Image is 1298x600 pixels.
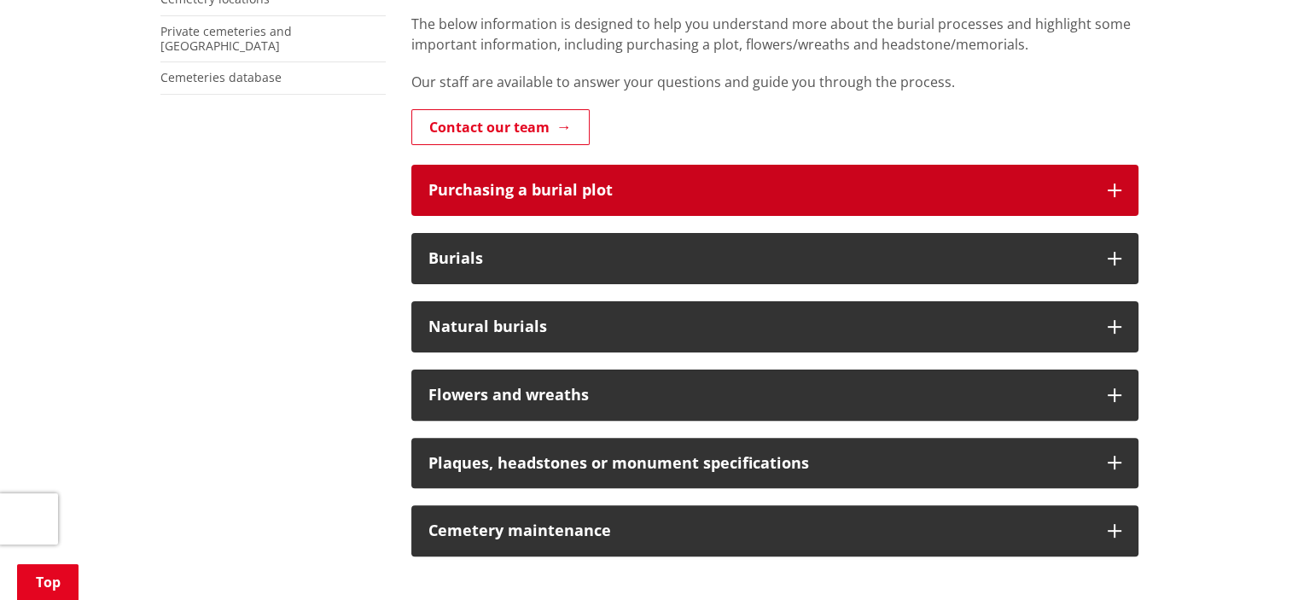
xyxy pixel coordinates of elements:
button: Natural burials [411,301,1138,352]
div: Plaques, headstones or monument specifications [428,455,1091,472]
a: Cemeteries database [160,69,282,85]
a: Private cemeteries and [GEOGRAPHIC_DATA] [160,23,292,54]
div: Flowers and wreaths [428,387,1091,404]
div: Cemetery maintenance [428,522,1091,539]
button: Burials [411,233,1138,284]
p: Our staff are available to answer your questions and guide you through the process. [411,72,1138,92]
div: Natural burials [428,318,1091,335]
button: Flowers and wreaths [411,370,1138,421]
button: Cemetery maintenance [411,505,1138,556]
p: The below information is designed to help you understand more about the burial processes and high... [411,14,1138,55]
a: Top [17,564,79,600]
button: Plaques, headstones or monument specifications [411,438,1138,489]
div: Purchasing a burial plot [428,182,1091,199]
a: Contact our team [411,109,590,145]
iframe: Messenger Launcher [1219,528,1281,590]
button: Purchasing a burial plot [411,165,1138,216]
div: Burials [428,250,1091,267]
